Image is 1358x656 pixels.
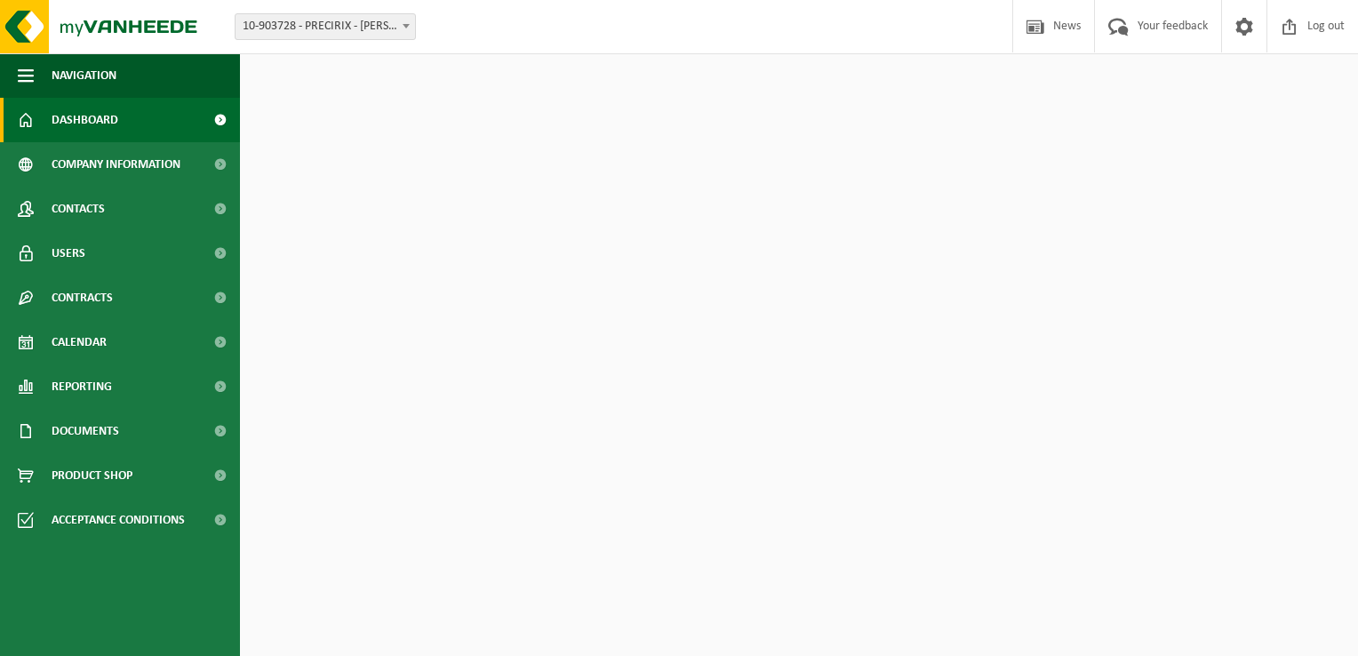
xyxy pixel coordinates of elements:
span: 10-903728 - PRECIRIX - JETTE [236,14,415,39]
span: Documents [52,409,119,453]
span: Company information [52,142,180,187]
span: Contracts [52,276,113,320]
span: Reporting [52,364,112,409]
span: Dashboard [52,98,118,142]
span: 10-903728 - PRECIRIX - JETTE [235,13,416,40]
span: Calendar [52,320,107,364]
span: Users [52,231,85,276]
span: Contacts [52,187,105,231]
span: Navigation [52,53,116,98]
span: Product Shop [52,453,132,498]
span: Acceptance conditions [52,498,185,542]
